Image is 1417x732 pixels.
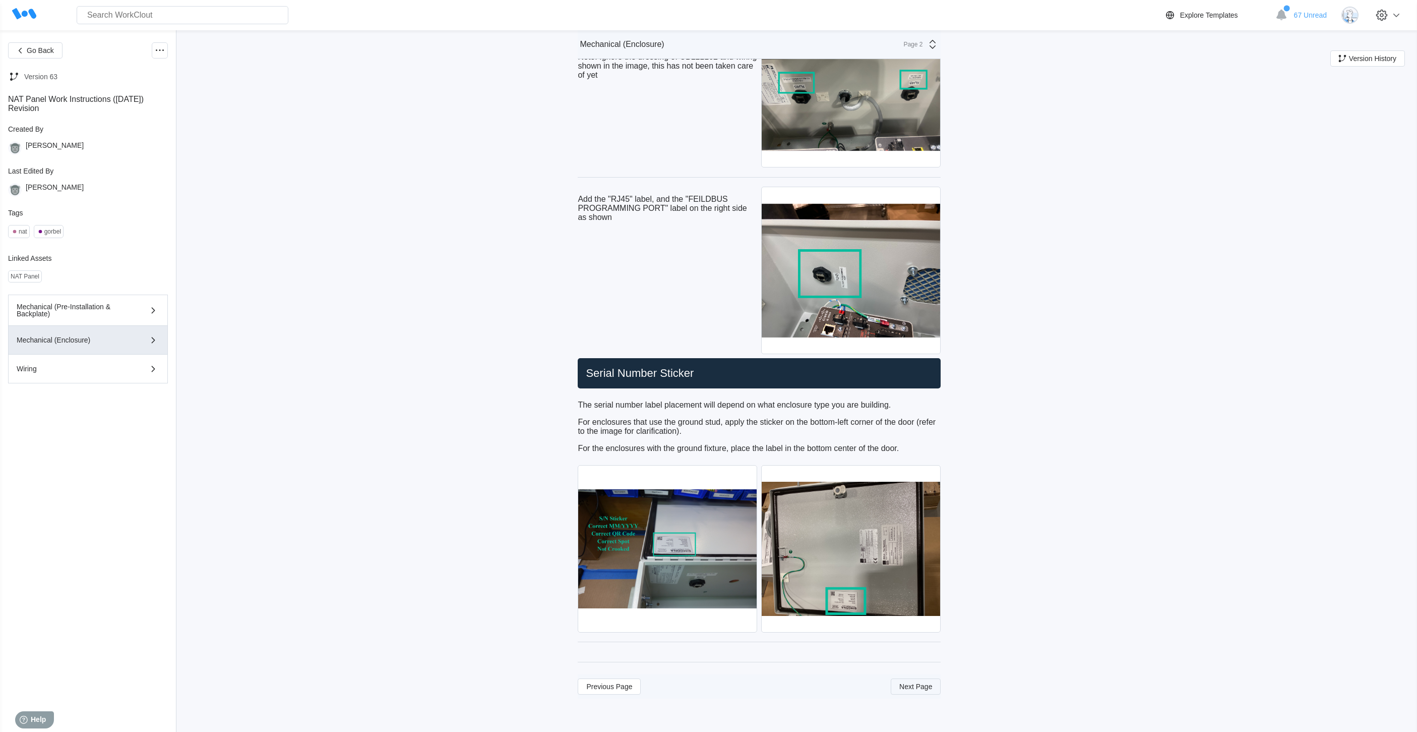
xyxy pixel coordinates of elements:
[1341,7,1359,24] img: clout-05.png
[1180,11,1238,19] div: Explore Templates
[578,466,757,632] img: P1190030.jpg
[578,418,941,436] p: For enclosures that use the ground stud, apply the sticker on the bottom-left corner of the door ...
[578,195,757,222] p: Add the "RJ45" label, and the "FEILDBUS PROGRAMMING PORT" label on the right side as shown
[578,401,941,410] p: The serial number label placement will depend on what enclosure type you are building.
[580,40,664,49] div: Mechanical (Enclosure)
[8,209,168,217] div: Tags
[762,466,940,632] img: image4287.jpg
[8,141,22,155] img: gorilla.png
[8,326,168,355] button: Mechanical (Enclosure)
[8,355,168,383] button: Wiring
[8,167,168,175] div: Last Edited By
[8,125,168,133] div: Created By
[762,1,940,167] img: IMG_0609.jpg
[897,41,922,48] div: Page 2
[1349,55,1396,62] span: Version History
[26,183,84,197] div: [PERSON_NAME]
[1330,50,1405,67] button: Version History
[578,52,757,80] p: Note: Ignore the dressing of CBL21102 and wiring shown in the image, this has not been taken care...
[899,683,932,690] span: Next Page
[8,295,168,326] button: Mechanical (Pre-Installation & Backplate)
[578,679,641,695] button: Previous Page
[891,679,941,695] button: Next Page
[8,254,168,262] div: Linked Assets
[11,273,39,280] div: NAT Panel
[17,303,131,317] div: Mechanical (Pre-Installation & Backplate)
[27,47,54,54] span: Go Back
[586,683,632,690] span: Previous Page
[17,336,131,344] div: Mechanical (Enclosure)
[77,6,288,24] input: Search WorkClout
[582,366,937,380] h2: Serial Number Sticker
[44,228,61,235] div: gorbel
[8,95,168,113] div: NAT Panel Work Instructions ([DATE]) Revision
[17,365,131,372] div: Wiring
[19,228,27,235] div: nat
[1164,9,1270,21] a: Explore Templates
[8,42,63,59] button: Go Back
[1294,11,1327,19] span: 67 Unread
[24,73,57,81] div: Version 63
[762,187,940,354] img: IMG_1394.jpg
[8,183,22,197] img: gorilla.png
[26,141,84,155] div: [PERSON_NAME]
[578,444,941,453] p: For the enclosures with the ground fixture, place the label in the bottom center of the door.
